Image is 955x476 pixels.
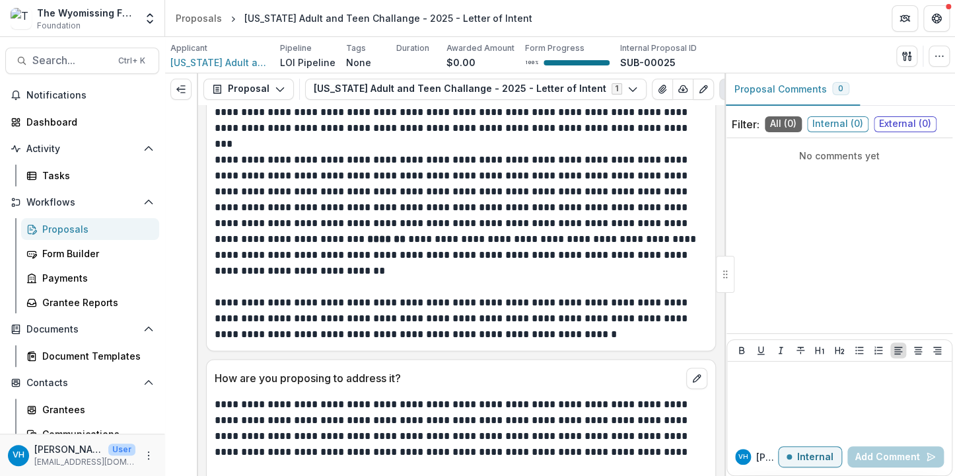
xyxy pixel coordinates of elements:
[396,42,429,54] p: Duration
[620,56,676,69] p: SUB-00025
[734,342,750,358] button: Bold
[21,292,159,313] a: Grantee Reports
[215,370,681,386] p: How are you proposing to address it?
[874,116,937,132] span: External ( 0 )
[21,267,159,289] a: Payments
[26,324,138,335] span: Documents
[244,11,532,25] div: [US_STATE] Adult and Teen Challange - 2025 - Letter of Intent
[346,42,366,54] p: Tags
[870,342,886,358] button: Ordered List
[732,149,947,163] p: No comments yet
[21,399,159,420] a: Grantees
[116,54,148,68] div: Ctrl + K
[765,116,802,132] span: All ( 0 )
[170,9,538,28] nav: breadcrumb
[26,197,138,208] span: Workflows
[719,79,740,100] button: Plaintext view
[13,451,24,459] div: Valeri Harteg
[37,20,81,32] span: Foundation
[34,442,103,456] p: [PERSON_NAME]
[42,403,149,416] div: Grantees
[753,342,769,358] button: Underline
[890,342,906,358] button: Align Left
[738,454,748,460] div: Valeri Harteg
[37,6,135,20] div: The Wyomissing Foundation
[5,48,159,74] button: Search...
[280,56,336,69] p: LOI Pipeline
[346,56,371,69] p: None
[21,218,159,240] a: Proposals
[32,54,110,67] span: Search...
[170,56,269,69] a: [US_STATE] Adult and Teen Challange
[305,79,647,100] button: [US_STATE] Adult and Teen Challange - 2025 - Letter of Intent1
[446,42,514,54] p: Awarded Amount
[42,349,149,363] div: Document Templates
[26,377,138,389] span: Contacts
[176,11,222,25] div: Proposals
[831,342,847,358] button: Heading 2
[797,452,833,463] p: Internal
[620,42,697,54] p: Internal Proposal ID
[21,345,159,367] a: Document Templates
[847,446,944,467] button: Add Comment
[652,79,673,100] button: View Attached Files
[26,90,154,101] span: Notifications
[910,342,926,358] button: Align Center
[42,247,149,260] div: Form Builder
[170,9,227,28] a: Proposals
[42,296,149,309] div: Grantee Reports
[807,116,868,132] span: Internal ( 0 )
[42,427,149,441] div: Communications
[923,5,950,32] button: Get Help
[724,73,860,106] button: Proposal Comments
[732,116,760,132] p: Filter:
[793,342,808,358] button: Strike
[693,79,714,100] button: Edit as form
[5,192,159,213] button: Open Workflows
[5,85,159,106] button: Notifications
[170,42,207,54] p: Applicant
[773,342,789,358] button: Italicize
[929,342,945,358] button: Align Right
[34,456,135,468] p: [EMAIL_ADDRESS][DOMAIN_NAME]
[141,448,157,463] button: More
[756,450,778,464] p: [PERSON_NAME]
[5,372,159,393] button: Open Contacts
[778,446,842,467] button: Internal
[21,243,159,264] a: Form Builder
[26,143,138,155] span: Activity
[42,222,149,236] div: Proposals
[851,342,867,358] button: Bullet List
[42,169,149,182] div: Tasks
[525,42,584,54] p: Form Progress
[170,79,192,100] button: Expand left
[21,165,159,186] a: Tasks
[108,444,135,456] p: User
[11,8,32,29] img: The Wyomissing Foundation
[21,423,159,445] a: Communications
[141,5,159,32] button: Open entity switcher
[446,56,476,69] p: $0.00
[5,319,159,340] button: Open Documents
[280,42,312,54] p: Pipeline
[892,5,918,32] button: Partners
[525,58,538,67] p: 100 %
[838,84,843,93] span: 0
[42,271,149,285] div: Payments
[26,115,149,129] div: Dashboard
[5,111,159,133] a: Dashboard
[5,138,159,159] button: Open Activity
[203,79,294,100] button: Proposal
[686,368,707,389] button: edit
[812,342,828,358] button: Heading 1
